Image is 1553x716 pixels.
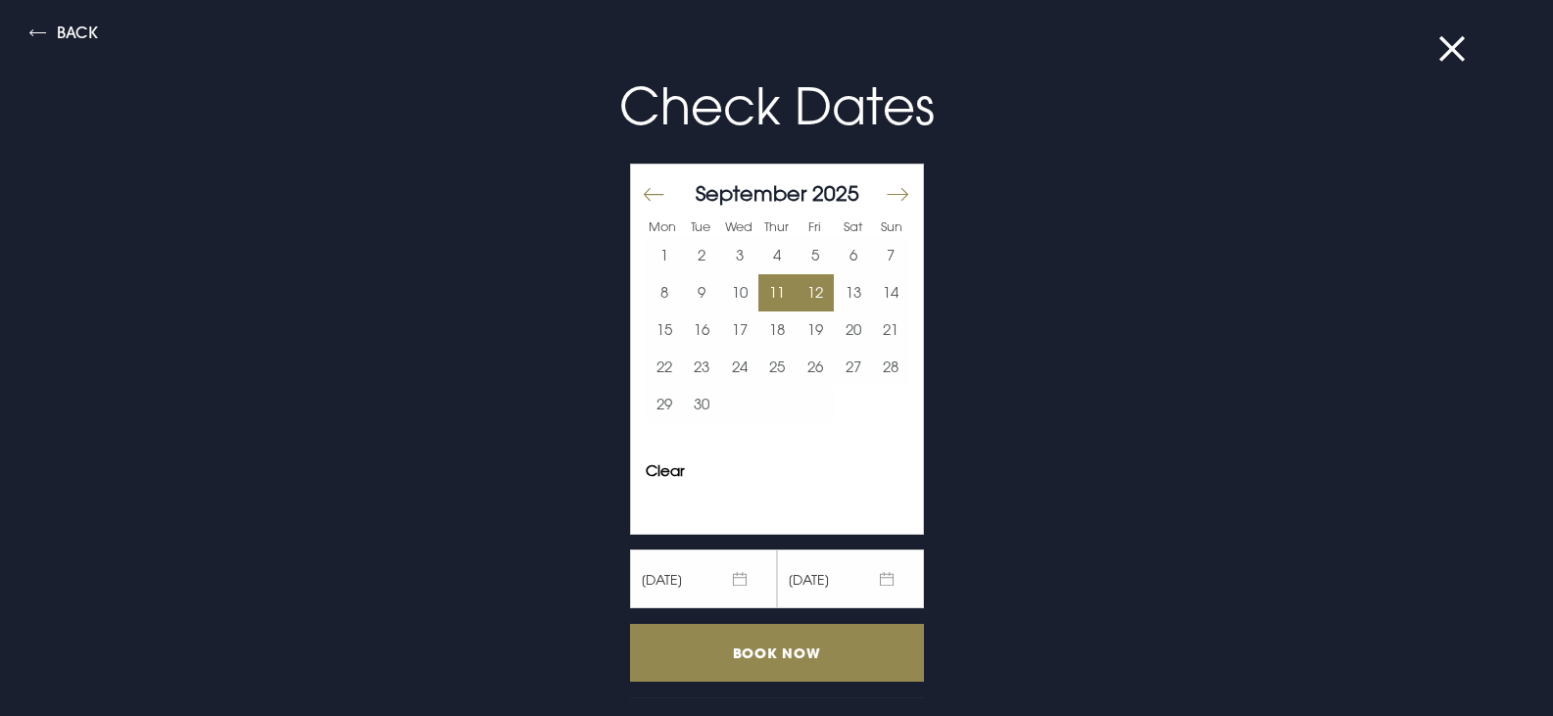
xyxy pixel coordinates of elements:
td: Choose Monday, September 15, 2025 as your end date. [646,311,684,349]
td: Choose Wednesday, September 10, 2025 as your end date. [721,274,759,311]
button: Clear [646,463,685,478]
button: Move forward to switch to the next month. [885,173,908,215]
button: 14 [872,274,910,311]
td: Choose Saturday, September 27, 2025 as your end date. [834,349,872,386]
td: Choose Wednesday, September 17, 2025 as your end date. [721,311,759,349]
p: Check Dates [311,69,1243,144]
td: Choose Sunday, September 28, 2025 as your end date. [872,349,910,386]
td: Choose Wednesday, September 24, 2025 as your end date. [721,349,759,386]
button: 22 [646,349,684,386]
button: 2 [683,237,721,274]
button: 5 [797,237,835,274]
td: Choose Monday, September 29, 2025 as your end date. [646,386,684,423]
td: Choose Sunday, September 21, 2025 as your end date. [872,311,910,349]
td: Choose Tuesday, September 30, 2025 as your end date. [683,386,721,423]
button: 19 [797,311,835,349]
button: 15 [646,311,684,349]
button: 13 [834,274,872,311]
button: 18 [758,311,797,349]
button: 9 [683,274,721,311]
td: Choose Friday, September 5, 2025 as your end date. [797,237,835,274]
td: Choose Saturday, September 6, 2025 as your end date. [834,237,872,274]
button: 30 [683,386,721,423]
td: Choose Friday, September 19, 2025 as your end date. [797,311,835,349]
button: 17 [721,311,759,349]
button: 21 [872,311,910,349]
button: 7 [872,237,910,274]
span: [DATE] [630,549,777,608]
button: Back [29,24,98,47]
button: 26 [797,349,835,386]
td: Choose Saturday, September 13, 2025 as your end date. [834,274,872,311]
button: 6 [834,237,872,274]
button: 23 [683,349,721,386]
td: Choose Thursday, September 18, 2025 as your end date. [758,311,797,349]
td: Choose Thursday, September 4, 2025 as your end date. [758,237,797,274]
td: Choose Monday, September 1, 2025 as your end date. [646,237,684,274]
td: Choose Tuesday, September 9, 2025 as your end date. [683,274,721,311]
button: 3 [721,237,759,274]
button: 20 [834,311,872,349]
td: Choose Friday, September 26, 2025 as your end date. [797,349,835,386]
button: 24 [721,349,759,386]
button: Move backward to switch to the previous month. [642,173,665,215]
button: 29 [646,386,684,423]
span: 2025 [812,180,859,206]
button: 25 [758,349,797,386]
td: Choose Thursday, September 25, 2025 as your end date. [758,349,797,386]
button: 27 [834,349,872,386]
td: Choose Sunday, September 14, 2025 as your end date. [872,274,910,311]
button: 8 [646,274,684,311]
button: 10 [721,274,759,311]
td: Choose Monday, September 22, 2025 as your end date. [646,349,684,386]
button: 16 [683,311,721,349]
button: 11 [758,274,797,311]
td: Choose Monday, September 8, 2025 as your end date. [646,274,684,311]
td: Selected. Thursday, September 11, 2025 [758,274,797,311]
button: 28 [872,349,910,386]
td: Choose Tuesday, September 2, 2025 as your end date. [683,237,721,274]
td: Choose Saturday, September 20, 2025 as your end date. [834,311,872,349]
td: Choose Tuesday, September 23, 2025 as your end date. [683,349,721,386]
span: September [696,180,806,206]
td: Choose Sunday, September 7, 2025 as your end date. [872,237,910,274]
button: 4 [758,237,797,274]
td: Choose Friday, September 12, 2025 as your end date. [797,274,835,311]
span: [DATE] [777,549,924,608]
button: 1 [646,237,684,274]
input: Book Now [630,624,924,682]
td: Choose Tuesday, September 16, 2025 as your end date. [683,311,721,349]
td: Choose Wednesday, September 3, 2025 as your end date. [721,237,759,274]
button: 12 [797,274,835,311]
